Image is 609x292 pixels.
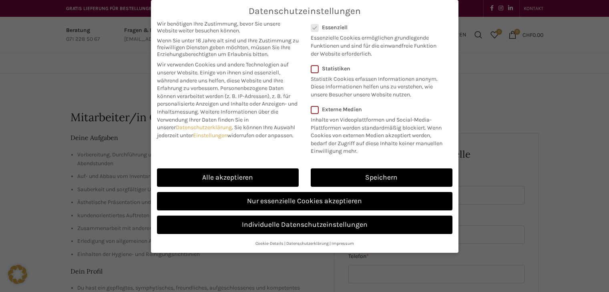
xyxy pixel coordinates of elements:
[311,31,442,58] p: Essenzielle Cookies ermöglichen grundlegende Funktionen und sind für die einwandfreie Funktion de...
[311,72,442,99] p: Statistik Cookies erfassen Informationen anonym. Diese Informationen helfen uns zu verstehen, wie...
[157,124,295,139] span: Sie können Ihre Auswahl jederzeit unter widerrufen oder anpassen.
[157,108,278,131] span: Weitere Informationen über die Verwendung Ihrer Daten finden Sie in unserer .
[311,113,447,155] p: Inhalte von Videoplattformen und Social-Media-Plattformen werden standardmäßig blockiert. Wenn Co...
[157,37,299,58] span: Wenn Sie unter 16 Jahre alt sind und Ihre Zustimmung zu freiwilligen Diensten geben möchten, müss...
[332,241,354,246] a: Impressum
[286,241,329,246] a: Datenschutzerklärung
[157,20,299,34] span: Wir benötigen Ihre Zustimmung, bevor Sie unsere Website weiter besuchen können.
[193,132,227,139] a: Einstellungen
[311,106,447,113] label: Externe Medien
[157,85,297,115] span: Personenbezogene Daten können verarbeitet werden (z. B. IP-Adressen), z. B. für personalisierte A...
[249,6,361,16] span: Datenschutzeinstellungen
[157,168,299,187] a: Alle akzeptieren
[157,61,289,92] span: Wir verwenden Cookies und andere Technologien auf unserer Website. Einige von ihnen sind essenzie...
[311,24,442,31] label: Essenziell
[311,168,452,187] a: Speichern
[255,241,283,246] a: Cookie-Details
[176,124,232,131] a: Datenschutzerklärung
[157,216,452,234] a: Individuelle Datenschutzeinstellungen
[311,65,442,72] label: Statistiken
[157,192,452,210] a: Nur essenzielle Cookies akzeptieren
